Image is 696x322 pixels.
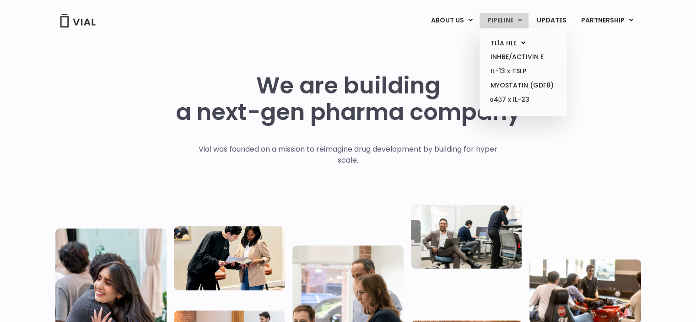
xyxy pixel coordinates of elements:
[483,78,563,93] a: MYOSTATIN (GDF8)
[423,13,479,28] a: ABOUT USMenu Toggle
[411,204,522,268] img: Three people working in an office
[573,13,640,28] a: PARTNERSHIPMenu Toggle
[189,144,507,166] p: Vial was founded on a mission to reimagine drug development by building for hyper scale.
[176,72,521,126] h1: We are building a next-gen pharma company
[59,14,96,27] img: Vial Logo
[480,13,529,28] a: PIPELINEMenu Toggle
[483,50,563,64] a: INHBE/ACTIVIN E
[483,93,563,107] a: α4β7 x IL-23
[174,226,285,290] img: Two people looking at a paper talking.
[483,64,563,78] a: IL-13 x TSLP
[483,36,563,50] a: TL1A HLEMenu Toggle
[529,13,573,28] a: UPDATES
